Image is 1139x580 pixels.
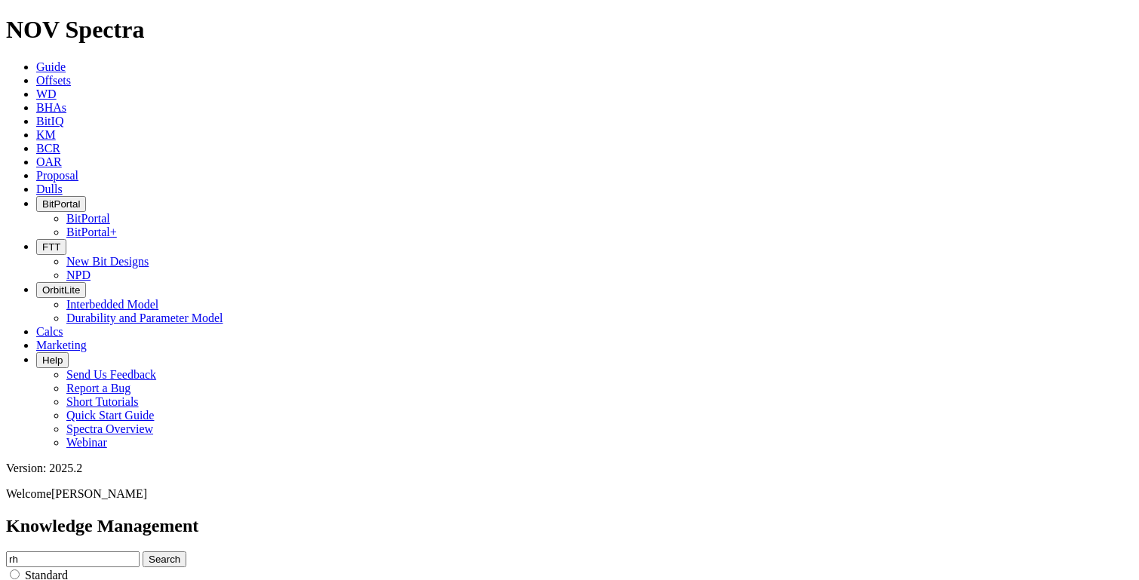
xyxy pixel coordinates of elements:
h2: Knowledge Management [6,516,1133,536]
span: [PERSON_NAME] [51,487,147,500]
button: Help [36,352,69,368]
a: BitPortal [66,212,110,225]
h1: NOV Spectra [6,16,1133,44]
a: BHAs [36,101,66,114]
a: New Bit Designs [66,255,149,268]
button: Search [143,551,186,567]
a: Interbedded Model [66,298,158,311]
button: FTT [36,239,66,255]
a: Short Tutorials [66,395,139,408]
a: Durability and Parameter Model [66,311,223,324]
a: BitIQ [36,115,63,127]
a: BCR [36,142,60,155]
a: Webinar [66,436,107,449]
a: Guide [36,60,66,73]
a: Calcs [36,325,63,338]
button: BitPortal [36,196,86,212]
a: Proposal [36,169,78,182]
div: Version: 2025.2 [6,462,1133,475]
a: OAR [36,155,62,168]
span: BitPortal [42,198,80,210]
input: e.g. Smoothsteer Record [6,551,140,567]
span: Help [42,354,63,366]
span: OrbitLite [42,284,80,296]
a: KM [36,128,56,141]
button: OrbitLite [36,282,86,298]
a: NPD [66,269,91,281]
a: Marketing [36,339,87,351]
span: FTT [42,241,60,253]
a: BitPortal+ [66,226,117,238]
a: Dulls [36,183,63,195]
a: Report a Bug [66,382,130,394]
a: Spectra Overview [66,422,153,435]
a: Offsets [36,74,71,87]
a: WD [36,87,57,100]
p: Welcome [6,487,1133,501]
a: Quick Start Guide [66,409,154,422]
a: Send Us Feedback [66,368,156,381]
